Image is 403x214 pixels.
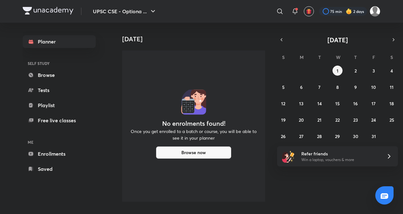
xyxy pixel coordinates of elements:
button: UPSC CSE - Optiona ... [89,5,161,18]
abbr: October 2, 2025 [355,68,357,74]
abbr: October 10, 2025 [371,84,376,90]
button: October 3, 2025 [369,66,379,76]
abbr: Monday [300,54,304,60]
abbr: October 19, 2025 [281,117,286,123]
img: No events [181,90,206,115]
abbr: October 15, 2025 [335,101,340,107]
button: October 29, 2025 [332,131,343,141]
abbr: October 6, 2025 [300,84,303,90]
abbr: October 12, 2025 [281,101,285,107]
abbr: October 17, 2025 [372,101,376,107]
a: Saved [23,163,96,175]
button: October 23, 2025 [350,115,360,125]
abbr: October 21, 2025 [317,117,321,123]
abbr: October 4, 2025 [390,68,393,74]
button: [DATE] [286,35,389,44]
button: October 26, 2025 [278,131,288,141]
a: Tests [23,84,96,96]
abbr: October 27, 2025 [299,133,304,139]
button: October 24, 2025 [369,115,379,125]
abbr: Tuesday [318,54,321,60]
abbr: October 1, 2025 [337,68,338,74]
a: Enrollments [23,147,96,160]
h4: No enrolments found! [162,120,225,127]
abbr: October 9, 2025 [354,84,357,90]
abbr: October 14, 2025 [317,101,322,107]
abbr: October 3, 2025 [372,68,375,74]
button: October 15, 2025 [332,98,343,108]
abbr: October 30, 2025 [353,133,358,139]
abbr: October 25, 2025 [389,117,394,123]
h6: Refer friends [301,150,379,157]
abbr: October 11, 2025 [390,84,394,90]
abbr: Thursday [354,54,357,60]
p: Once you get enrolled to a batch or course, you will be able to see it in your planner [130,128,258,141]
button: October 10, 2025 [369,82,379,92]
abbr: October 8, 2025 [336,84,339,90]
a: Free live classes [23,114,96,127]
button: October 20, 2025 [296,115,306,125]
abbr: October 26, 2025 [281,133,286,139]
img: kuldeep Ahir [370,6,380,17]
abbr: October 16, 2025 [353,101,358,107]
button: October 11, 2025 [387,82,397,92]
button: October 18, 2025 [387,98,397,108]
button: October 16, 2025 [350,98,360,108]
abbr: October 13, 2025 [299,101,304,107]
button: October 5, 2025 [278,82,288,92]
abbr: October 29, 2025 [335,133,340,139]
h4: [DATE] [122,35,270,43]
button: October 13, 2025 [296,98,306,108]
button: Browse now [156,146,231,159]
button: October 19, 2025 [278,115,288,125]
img: Company Logo [23,7,73,14]
button: October 1, 2025 [332,66,343,76]
span: [DATE] [327,36,348,44]
button: October 28, 2025 [315,131,325,141]
abbr: Friday [372,54,375,60]
a: Playlist [23,99,96,112]
abbr: Sunday [282,54,285,60]
img: streak [346,8,352,14]
abbr: October 24, 2025 [371,117,376,123]
button: October 14, 2025 [315,98,325,108]
abbr: October 5, 2025 [282,84,285,90]
button: October 25, 2025 [387,115,397,125]
button: October 4, 2025 [387,66,397,76]
button: October 17, 2025 [369,98,379,108]
a: Planner [23,35,96,48]
abbr: October 7, 2025 [318,84,321,90]
abbr: Saturday [390,54,393,60]
button: October 2, 2025 [350,66,360,76]
button: October 7, 2025 [315,82,325,92]
button: October 21, 2025 [315,115,325,125]
abbr: Wednesday [336,54,340,60]
abbr: October 23, 2025 [353,117,358,123]
img: referral [282,150,295,163]
button: October 9, 2025 [350,82,360,92]
img: avatar [306,9,312,14]
a: Company Logo [23,7,73,16]
button: October 31, 2025 [369,131,379,141]
p: Win a laptop, vouchers & more [301,157,379,163]
h6: ME [23,137,96,147]
abbr: October 18, 2025 [389,101,394,107]
button: avatar [304,6,314,16]
abbr: October 20, 2025 [299,117,304,123]
abbr: October 22, 2025 [335,117,340,123]
h6: SELF STUDY [23,58,96,69]
button: October 8, 2025 [332,82,343,92]
a: Browse [23,69,96,81]
button: October 27, 2025 [296,131,306,141]
button: October 22, 2025 [332,115,343,125]
button: October 6, 2025 [296,82,306,92]
button: October 12, 2025 [278,98,288,108]
abbr: October 31, 2025 [372,133,376,139]
abbr: October 28, 2025 [317,133,322,139]
button: October 30, 2025 [350,131,360,141]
